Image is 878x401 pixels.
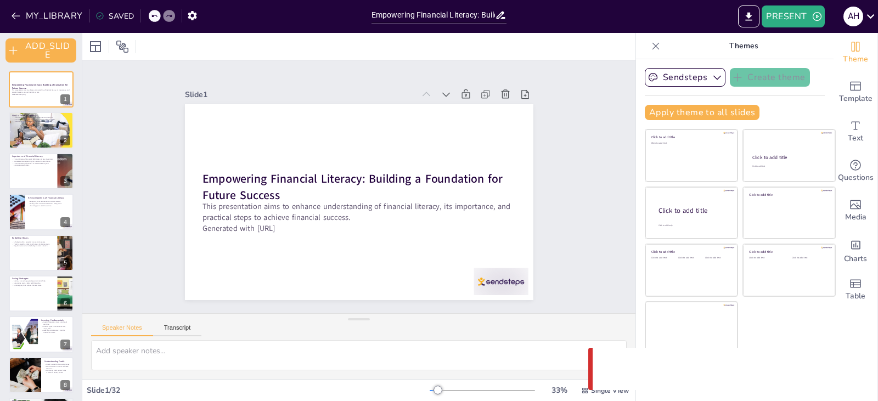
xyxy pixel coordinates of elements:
p: Key Components of Financial Literacy [28,196,70,200]
div: Click to add title [651,250,730,254]
p: Budgeting is the foundation of financial literacy. [28,201,70,203]
button: MY_LIBRARY [8,7,87,25]
div: Click to add text [651,142,730,145]
button: Create theme [730,68,810,87]
p: Investing Fundamentals [41,319,70,322]
p: Saving builds a financial cushion for emergencies. [28,203,70,205]
p: Generated with [URL] [12,93,70,95]
div: Click to add text [792,257,826,259]
button: Apply theme to all slides [645,105,759,120]
p: Saving Strategies [12,277,54,280]
span: Media [845,211,866,223]
p: Credit is a tool for borrowing money. [44,363,70,365]
p: Monitoring credit reports helps maintain a healthy profile. [44,369,70,373]
p: This presentation aims to enhance understanding of financial literacy, its importance, and practi... [12,89,70,93]
div: Click to add text [651,257,676,259]
div: 4 [60,217,70,227]
p: Assessing risk tolerance is vital for investment success. [41,330,70,334]
div: Change the overall theme [834,33,877,72]
div: A H [843,7,863,26]
div: Click to add title [749,192,828,196]
p: Generated with [URL] [211,47,451,265]
div: Add charts and graphs [834,230,877,270]
span: Table [846,290,865,302]
div: Click to add title [749,250,828,254]
p: Understanding Credit [44,359,70,363]
strong: Empowering Financial Literacy: Building a Foundation for Future Success [12,84,68,90]
strong: Empowering Financial Literacy: Building a Foundation for Future Success [252,70,486,295]
div: 3 [9,153,74,189]
p: Budgeting Basics [12,236,54,239]
div: 5 [9,235,74,271]
div: Add a table [834,270,877,309]
div: Click to add text [705,257,730,259]
button: PRESENT [762,5,824,27]
p: Regular reviews ensure the budget remains effective. [12,245,54,247]
div: 33 % [546,385,572,396]
span: Charts [844,253,867,265]
p: Investing generates income and profit over time. [41,321,70,325]
div: 7 [9,316,74,352]
div: 4 [9,194,74,230]
div: Click to add title [658,206,729,216]
p: A budget outlines expected income and expenses. [12,241,54,243]
button: A H [843,5,863,27]
p: Different types of investments carry varying risks. [41,326,70,330]
div: 1 [60,94,70,104]
div: Click to add text [749,257,784,259]
div: Slide 1 [376,135,554,296]
p: Financial literacy is essential for informed financial decisions. [12,116,70,118]
p: What is Financial Literacy? [12,114,70,117]
p: Financial literacy includes budgeting, saving, and investing skills. [12,118,70,120]
div: 7 [60,340,70,349]
div: Click to add text [678,257,703,259]
p: An emergency fund reduces financial stress. [12,284,54,286]
div: 1 [9,71,74,108]
div: Add text boxes [834,112,877,151]
button: ADD_SLIDE [5,38,76,63]
button: Transcript [153,324,202,336]
input: INSERT_TITLE [372,7,496,23]
div: Click to add title [752,154,825,161]
div: 8 [9,357,74,393]
div: SAVED [95,11,134,21]
div: Layout [87,38,104,55]
span: Template [839,93,873,105]
span: Questions [838,172,874,184]
p: Tracking spending helps identify areas for improvement. [12,243,54,245]
p: Financial literacy promotes financial stability and success. [12,120,70,122]
div: Add images, graphics, shapes or video [834,191,877,230]
p: Something went wrong with the request. (CORS) [623,363,834,376]
div: Click to add title [651,135,730,139]
button: Speaker Notes [91,324,153,336]
div: 3 [60,176,70,186]
div: 2 [9,112,74,148]
div: Get real-time input from your audience [834,151,877,191]
p: Themes [665,33,823,59]
p: Financial literacy helps avoid debt traps and poor investments. [12,158,54,160]
button: Sendsteps [645,68,725,87]
p: Setting clear savings goals keeps motivation high. [12,280,54,283]
span: Text [848,132,863,144]
p: Good credit is crucial for favorable loan terms. [44,365,70,369]
p: This presentation aims to enhance understanding of financial literacy, its importance, and practi... [218,55,466,281]
div: Click to add body [658,224,728,227]
p: Investing grows wealth over time. [28,205,70,207]
span: Position [116,40,129,53]
p: Automating savings helps build discipline. [12,282,54,284]
div: Add ready made slides [834,72,877,112]
div: 2 [60,135,70,145]
div: Slide 1 / 32 [87,385,430,396]
button: EXPORT_TO_POWERPOINT [738,5,759,27]
p: It enables effective planning for a secure financial future. [12,160,54,162]
div: Click to add text [752,165,825,168]
div: 8 [60,380,70,390]
span: Theme [843,53,868,65]
p: Financial literacy contributes to overall well-being and economic opportunities. [12,162,54,166]
div: 6 [9,275,74,312]
div: 5 [60,258,70,268]
p: Importance of Financial Literacy [12,155,54,158]
div: 6 [60,298,70,308]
